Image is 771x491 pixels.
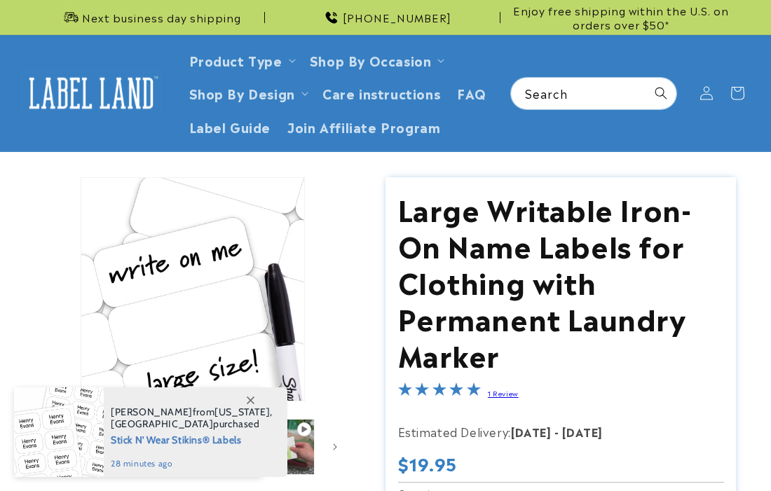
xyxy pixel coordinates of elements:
span: Join Affiliate Program [287,118,440,134]
span: Label Guide [189,118,271,134]
a: Label Land [16,66,167,120]
strong: [DATE] [511,423,552,440]
a: Join Affiliate Program [279,110,449,143]
h1: Large Writable Iron-On Name Labels for Clothing with Permanent Laundry Marker [398,190,724,372]
span: Shop By Occasion [310,52,432,68]
strong: [DATE] [562,423,603,440]
span: [US_STATE] [214,406,270,418]
span: 5.0-star overall rating [398,384,481,401]
span: FAQ [457,85,486,101]
a: Shop By Design [189,83,295,102]
span: from , purchased [111,406,273,430]
button: Search [646,78,676,109]
a: Label Guide [181,110,280,143]
span: Next business day shipping [82,11,241,25]
span: Enjoy free shipping within the U.S. on orders over $50* [506,4,736,31]
strong: - [554,423,559,440]
span: [GEOGRAPHIC_DATA] [111,417,213,430]
summary: Shop By Occasion [301,43,451,76]
summary: Product Type [181,43,301,76]
button: Slide right [320,431,350,462]
a: FAQ [449,76,495,109]
summary: Shop By Design [181,76,314,109]
span: Care instructions [322,85,440,101]
a: Care instructions [314,76,449,109]
img: Label Land [21,71,161,115]
span: [PHONE_NUMBER] [343,11,451,25]
p: Estimated Delivery: [398,422,724,442]
span: $19.95 [398,452,458,474]
span: [PERSON_NAME] [111,406,193,418]
a: 1 Review [488,388,519,398]
a: Product Type [189,50,282,69]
